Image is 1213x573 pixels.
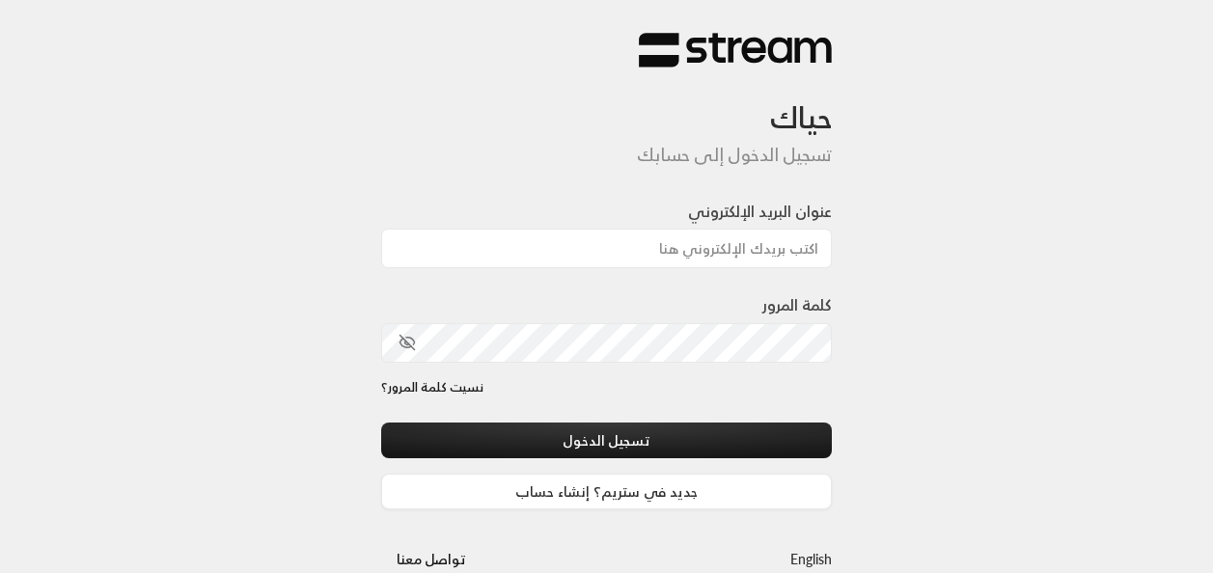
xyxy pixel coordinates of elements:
[688,200,832,223] label: عنوان البريد الإلكتروني
[639,32,832,69] img: Stream Logo
[381,229,833,268] input: اكتب بريدك الإلكتروني هنا
[381,378,483,397] a: نسيت كلمة المرور؟
[381,68,833,135] h3: حياك
[391,326,424,359] button: toggle password visibility
[381,474,833,509] a: جديد في ستريم؟ إنشاء حساب
[381,145,833,166] h5: تسجيل الدخول إلى حسابك
[381,423,833,458] button: تسجيل الدخول
[762,293,832,316] label: كلمة المرور
[381,547,482,571] a: تواصل معنا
